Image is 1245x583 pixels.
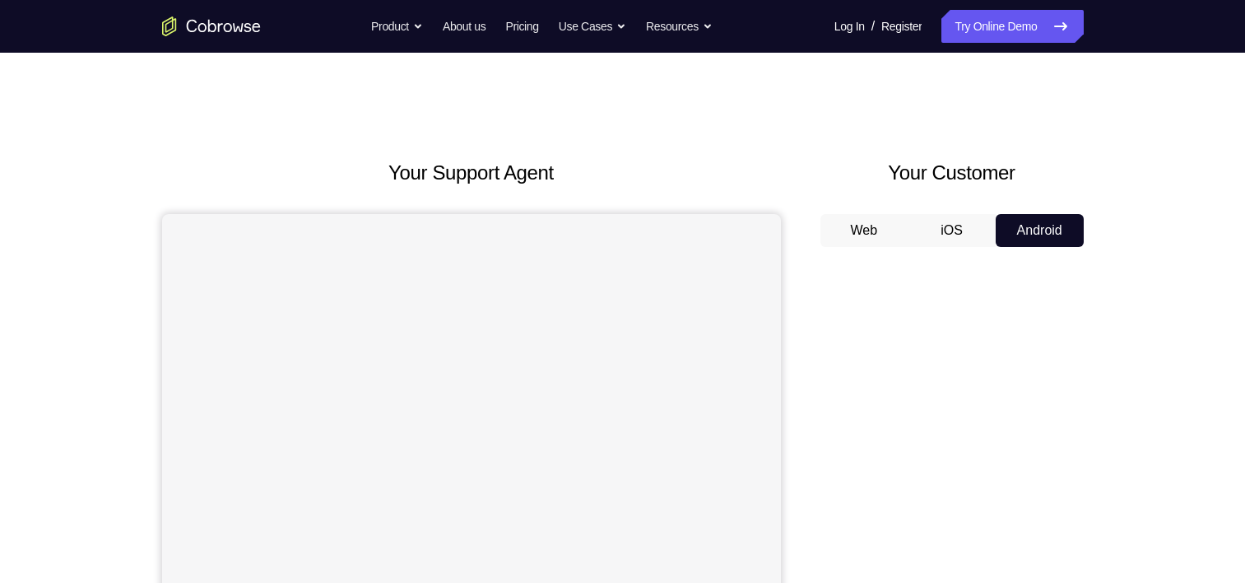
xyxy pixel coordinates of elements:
[371,10,423,43] button: Product
[834,10,865,43] a: Log In
[820,158,1084,188] h2: Your Customer
[941,10,1083,43] a: Try Online Demo
[646,10,713,43] button: Resources
[871,16,875,36] span: /
[820,214,908,247] button: Web
[505,10,538,43] a: Pricing
[162,158,781,188] h2: Your Support Agent
[908,214,996,247] button: iOS
[996,214,1084,247] button: Android
[559,10,626,43] button: Use Cases
[443,10,485,43] a: About us
[881,10,922,43] a: Register
[162,16,261,36] a: Go to the home page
